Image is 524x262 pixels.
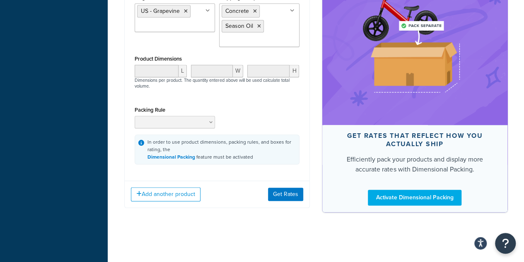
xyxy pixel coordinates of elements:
[233,65,243,77] span: W
[290,65,299,77] span: H
[225,22,253,30] span: Season Oil
[368,190,461,206] a: Activate Dimensional Packing
[342,132,488,148] div: Get rates that reflect how you actually ship
[225,7,249,15] span: Concrete
[268,188,303,201] button: Get Rates
[131,187,200,201] button: Add another product
[133,77,302,89] p: Dimensions per product. The quantity entered above will be used calculate total volume.
[135,107,165,113] label: Packing Rule
[147,153,195,161] a: Dimensional Packing
[147,138,296,161] div: In order to use product dimensions, packing rules, and boxes for rating, the feature must be acti...
[135,56,182,62] label: Product Dimensions
[342,154,488,174] div: Efficiently pack your products and display more accurate rates with Dimensional Packing.
[495,233,516,254] button: Open Resource Center
[141,7,180,15] span: US - Grapevine
[179,65,187,77] span: L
